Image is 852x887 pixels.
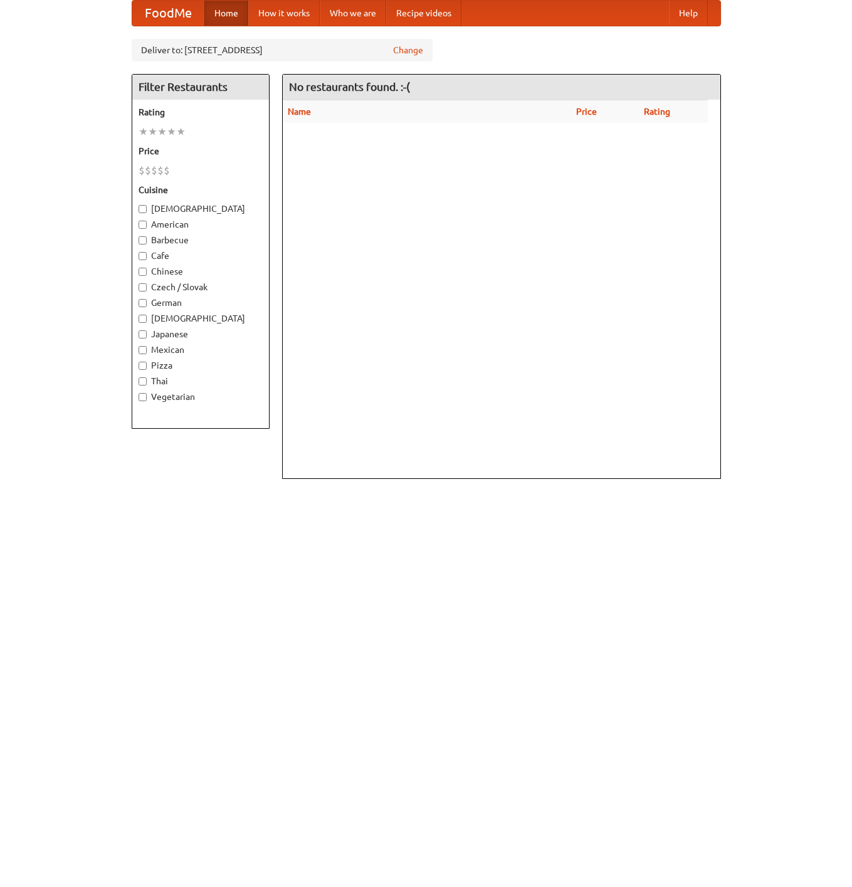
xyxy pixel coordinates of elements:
[176,125,186,139] li: ★
[139,184,263,196] h5: Cuisine
[139,299,147,307] input: German
[139,125,148,139] li: ★
[139,205,147,213] input: [DEMOGRAPHIC_DATA]
[139,346,147,354] input: Mexican
[139,249,263,262] label: Cafe
[139,281,263,293] label: Czech / Slovak
[386,1,461,26] a: Recipe videos
[139,375,263,387] label: Thai
[139,283,147,291] input: Czech / Slovak
[139,297,263,309] label: German
[132,75,269,100] h4: Filter Restaurants
[151,164,157,177] li: $
[139,202,263,215] label: [DEMOGRAPHIC_DATA]
[139,164,145,177] li: $
[576,107,597,117] a: Price
[157,164,164,177] li: $
[139,312,263,325] label: [DEMOGRAPHIC_DATA]
[157,125,167,139] li: ★
[139,221,147,229] input: American
[132,39,433,61] div: Deliver to: [STREET_ADDRESS]
[139,236,147,244] input: Barbecue
[393,44,423,56] a: Change
[145,164,151,177] li: $
[139,344,263,356] label: Mexican
[644,107,670,117] a: Rating
[139,362,147,370] input: Pizza
[289,81,410,93] ng-pluralize: No restaurants found. :-(
[164,164,170,177] li: $
[139,393,147,401] input: Vegetarian
[139,330,147,339] input: Japanese
[148,125,157,139] li: ★
[204,1,248,26] a: Home
[139,234,263,246] label: Barbecue
[139,391,263,403] label: Vegetarian
[139,106,263,118] h5: Rating
[139,377,147,386] input: Thai
[139,328,263,340] label: Japanese
[139,359,263,372] label: Pizza
[669,1,708,26] a: Help
[132,1,204,26] a: FoodMe
[320,1,386,26] a: Who we are
[139,218,263,231] label: American
[139,265,263,278] label: Chinese
[167,125,176,139] li: ★
[139,268,147,276] input: Chinese
[139,252,147,260] input: Cafe
[139,315,147,323] input: [DEMOGRAPHIC_DATA]
[248,1,320,26] a: How it works
[288,107,311,117] a: Name
[139,145,263,157] h5: Price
